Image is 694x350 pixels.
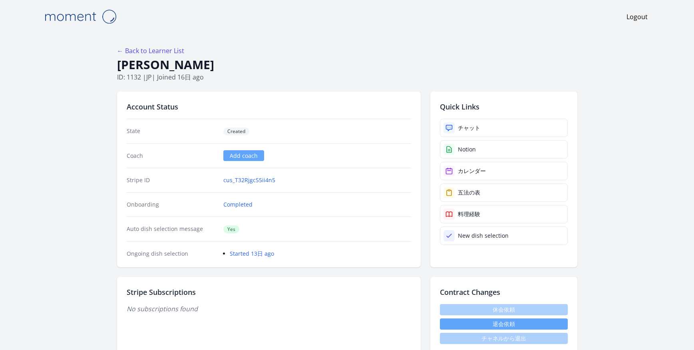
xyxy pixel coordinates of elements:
div: 五法の表 [458,189,480,197]
h2: Quick Links [440,101,568,112]
a: cus_T32RjgcS5ii4n5 [223,176,275,184]
dt: State [127,127,217,135]
h2: Account Status [127,101,411,112]
dt: Ongoing dish selection [127,250,217,258]
p: No subscriptions found [127,304,411,314]
span: Created [223,127,249,135]
a: ← Back to Learner List [117,46,184,55]
dt: Coach [127,152,217,160]
div: チャット [458,124,480,132]
div: 料理経験 [458,210,480,218]
dt: Stripe ID [127,176,217,184]
span: Yes [223,225,239,233]
div: カレンダー [458,167,486,175]
a: Add coach [223,150,264,161]
a: カレンダー [440,162,568,180]
div: New dish selection [458,232,509,240]
h1: [PERSON_NAME] [117,57,577,72]
a: 五法の表 [440,183,568,202]
a: Notion [440,140,568,159]
span: 休会依頼 [440,304,568,315]
p: ID: 1132 | | Joined 16日 ago [117,72,577,82]
dt: Onboarding [127,201,217,209]
div: Notion [458,145,476,153]
a: Started 13日 ago [230,250,274,257]
span: jp [146,73,152,82]
button: 退会依頼 [440,318,568,330]
a: チャット [440,119,568,137]
dt: Auto dish selection message [127,225,217,233]
a: Completed [223,201,253,209]
h2: Stripe Subscriptions [127,286,411,298]
a: 料理経験 [440,205,568,223]
a: Logout [626,12,648,22]
span: チャネルから退出 [440,333,568,344]
h2: Contract Changes [440,286,568,298]
a: New dish selection [440,227,568,245]
img: Moment [40,6,120,27]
